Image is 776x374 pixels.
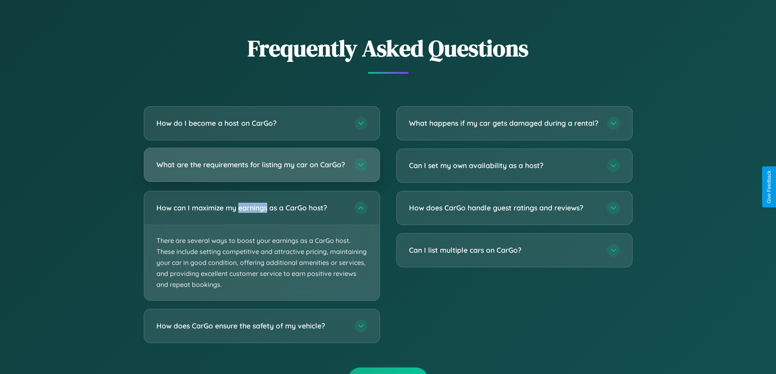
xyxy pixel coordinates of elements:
[156,203,346,213] h3: How can I maximize my earnings as a CarGo host?
[409,118,599,128] h3: What happens if my car gets damaged during a rental?
[156,160,346,170] h3: What are the requirements for listing my car on CarGo?
[409,160,599,171] h3: Can I set my own availability as a host?
[156,118,346,128] h3: How do I become a host on CarGo?
[409,203,599,213] h3: How does CarGo handle guest ratings and reviews?
[766,171,772,203] div: Give Feedback
[156,321,346,331] h3: How does CarGo ensure the safety of my vehicle?
[409,245,599,255] h3: Can I list multiple cars on CarGo?
[144,33,633,64] h2: Frequently Asked Questions
[144,225,380,301] p: There are several ways to boost your earnings as a CarGo host. These include setting competitive ...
